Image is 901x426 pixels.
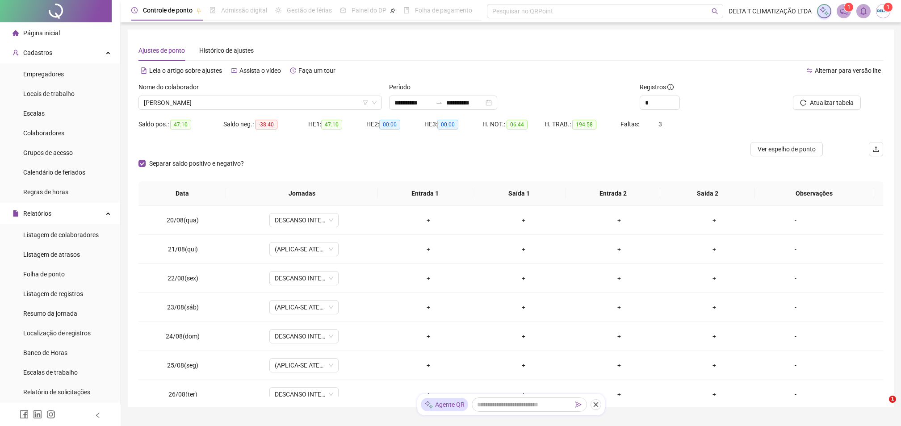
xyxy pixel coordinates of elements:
[275,7,281,13] span: sun
[290,67,296,74] span: history
[436,99,443,106] span: to
[275,330,333,343] span: DESCANSO INTER-JORNADA
[168,391,197,398] span: 26/08(ter)
[712,8,718,15] span: search
[769,389,822,399] div: -
[640,82,674,92] span: Registros
[223,119,308,129] div: Saldo neg.:
[131,7,138,13] span: clock-circle
[887,4,890,10] span: 1
[23,349,67,356] span: Banco de Horas
[545,119,620,129] div: H. TRAB.:
[167,217,199,224] span: 20/08(qua)
[815,67,881,74] span: Alternar para versão lite
[287,7,332,14] span: Gestão de férias
[388,273,469,283] div: +
[483,215,564,225] div: +
[23,251,80,258] span: Listagem de atrasos
[231,67,237,74] span: youtube
[762,188,867,198] span: Observações
[872,146,880,153] span: upload
[275,242,333,256] span: (APLICA-SE ATESTADO)
[769,302,822,312] div: -
[167,362,198,369] span: 25/08(seg)
[769,244,822,254] div: -
[660,181,754,206] th: Saída 2
[23,210,51,217] span: Relatórios
[658,121,662,128] span: 3
[141,67,147,74] span: file-text
[144,96,377,109] span: EDMILSON MARQUES DOS SANTOS
[578,215,659,225] div: +
[389,82,416,92] label: Período
[578,302,659,312] div: +
[578,244,659,254] div: +
[23,169,85,176] span: Calendário de feriados
[308,119,366,129] div: HE 1:
[23,71,64,78] span: Empregadores
[170,120,191,129] span: 47:10
[20,410,29,419] span: facebook
[769,331,822,341] div: -
[750,142,823,156] button: Ver espelho de ponto
[578,273,659,283] div: +
[143,7,193,14] span: Controle de ponto
[321,120,342,129] span: 47:10
[138,181,226,206] th: Data
[23,188,68,196] span: Regras de horas
[483,302,564,312] div: +
[889,396,896,403] span: 1
[403,7,410,13] span: book
[800,100,806,106] span: reload
[754,181,874,206] th: Observações
[275,301,333,314] span: (APLICA-SE ATESTADO)
[806,67,813,74] span: swap
[340,7,346,13] span: dashboard
[298,67,335,74] span: Faça um tour
[769,360,822,370] div: -
[23,49,52,56] span: Cadastros
[23,330,91,337] span: Localização de registros
[196,8,201,13] span: pushpin
[167,304,199,311] span: 23/08(sáb)
[667,84,674,90] span: info-circle
[424,400,433,409] img: sparkle-icon.fc2bf0ac1784a2077858766a79e2daf3.svg
[578,331,659,341] div: +
[23,129,64,137] span: Colaboradores
[483,331,564,341] div: +
[95,412,101,418] span: left
[421,398,468,411] div: Agente QR
[437,120,458,129] span: 00:00
[578,360,659,370] div: +
[859,7,867,15] span: bell
[379,120,400,129] span: 00:00
[255,120,277,129] span: -38:40
[226,181,377,206] th: Jornadas
[674,302,754,312] div: +
[13,210,19,217] span: file
[388,389,469,399] div: +
[578,389,659,399] div: +
[674,331,754,341] div: +
[620,121,641,128] span: Faltas:
[23,90,75,97] span: Locais de trabalho
[138,119,223,129] div: Saldo pos.:
[23,388,90,396] span: Relatório de solicitações
[221,7,267,14] span: Admissão digital
[275,213,333,227] span: DESCANSO INTER-JORNADA
[138,82,205,92] label: Nome do colaborador
[758,144,816,154] span: Ver espelho de ponto
[593,401,599,408] span: close
[23,231,99,238] span: Listagem de colaboradores
[472,181,566,206] th: Saída 1
[483,244,564,254] div: +
[46,410,55,419] span: instagram
[674,215,754,225] div: +
[352,7,386,14] span: Painel do DP
[575,401,582,408] span: send
[507,120,528,129] span: 06:44
[23,369,78,376] span: Escalas de trabalho
[388,244,469,254] div: +
[33,410,42,419] span: linkedin
[483,389,564,399] div: +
